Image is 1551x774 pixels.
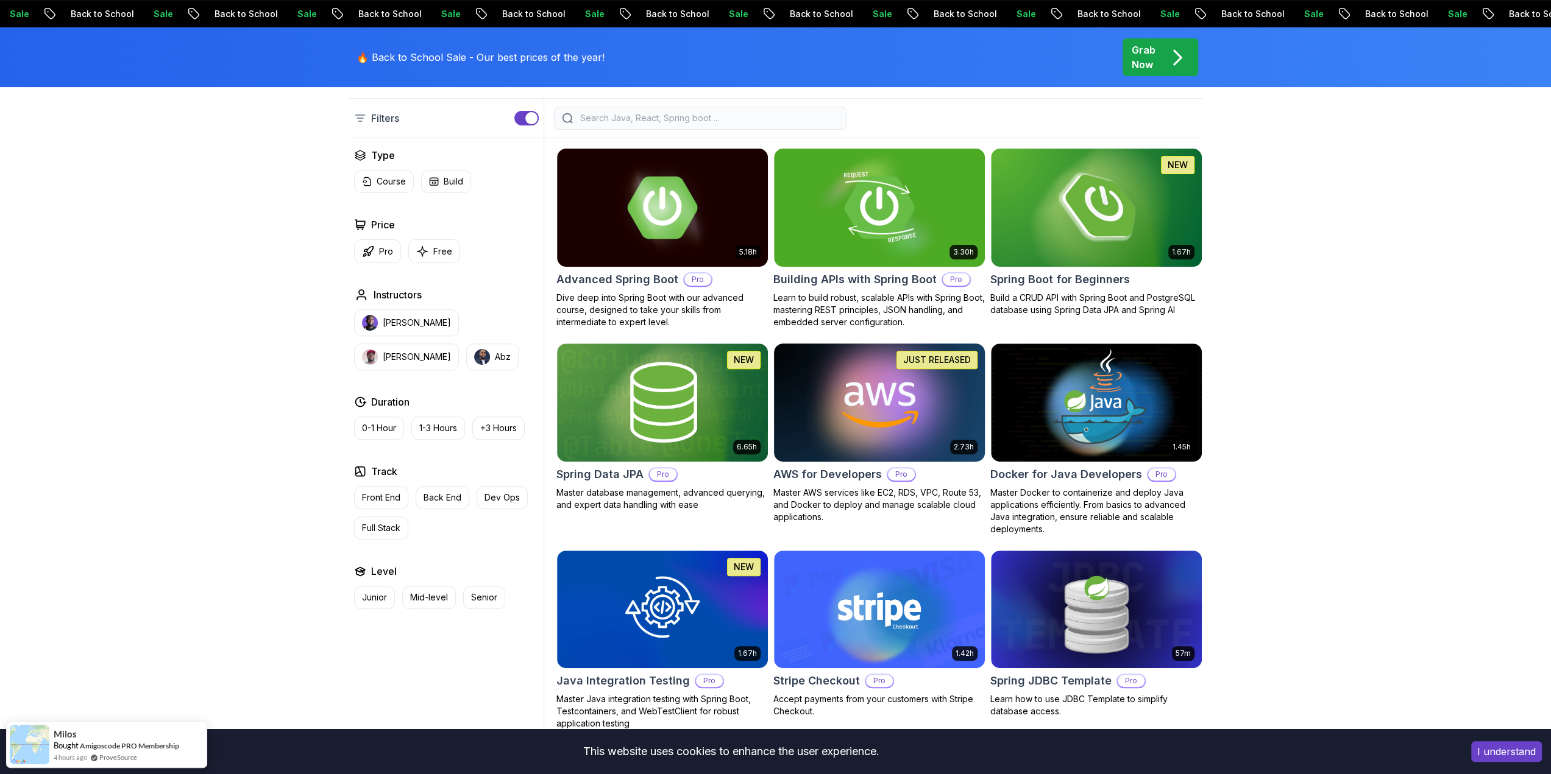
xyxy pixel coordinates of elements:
p: Master Java integration testing with Spring Boot, Testcontainers, and WebTestClient for robust ap... [556,693,768,730]
h2: Level [371,564,397,579]
div: This website uses cookies to enhance the user experience. [9,738,1453,765]
button: 1-3 Hours [411,417,465,440]
a: Stripe Checkout card1.42hStripe CheckoutProAccept payments from your customers with Stripe Checkout. [773,550,985,718]
button: Free [408,239,460,263]
p: Master AWS services like EC2, RDS, VPC, Route 53, and Docker to deploy and manage scalable cloud ... [773,487,985,523]
p: 1.67h [738,649,757,658]
h2: Instructors [374,287,422,302]
p: Accept payments from your customers with Stripe Checkout. [773,693,985,717]
p: Senior [471,591,497,603]
p: Sale [1208,8,1247,20]
p: +3 Hours [480,422,517,434]
p: Dive deep into Spring Boot with our advanced course, designed to take your skills from intermedia... [556,292,768,328]
img: Advanced Spring Boot card [557,149,768,267]
p: Pro [684,273,711,286]
img: Spring Boot for Beginners card [991,149,1202,267]
h2: Advanced Spring Boot [556,271,678,288]
p: Pro [866,675,893,687]
h2: Java Integration Testing [556,672,690,689]
p: Pro [943,273,970,286]
p: 5.18h [739,247,757,257]
h2: Type [371,148,395,163]
p: Back to School [981,8,1064,20]
p: Sale [1496,8,1535,20]
p: 6.65h [737,442,757,452]
p: Back to School [694,8,776,20]
img: instructor img [362,315,378,331]
p: Abz [495,351,511,363]
a: Spring JDBC Template card57mSpring JDBC TemplateProLearn how to use JDBC Template to simplify dat... [990,550,1202,718]
p: NEW [734,561,754,573]
p: Back to School [1125,8,1208,20]
p: Sale [489,8,528,20]
a: Building APIs with Spring Boot card3.30hBuilding APIs with Spring BootProLearn to build robust, s... [773,148,985,328]
img: provesource social proof notification image [10,725,49,764]
p: [PERSON_NAME] [383,317,451,329]
img: instructor img [474,349,490,365]
p: Back to School [837,8,920,20]
p: Pro [1118,675,1145,687]
span: 4 hours ago [54,752,87,762]
button: Junior [354,586,395,609]
img: Building APIs with Spring Boot card [774,149,985,267]
p: Back to School [262,8,345,20]
a: Spring Data JPA card6.65hNEWSpring Data JPAProMaster database management, advanced querying, and ... [556,343,768,511]
p: [PERSON_NAME] [383,351,451,363]
p: Front End [362,491,400,504]
p: Learn how to use JDBC Template to simplify database access. [990,693,1202,717]
h2: Building APIs with Spring Boot [773,271,937,288]
p: Mid-level [410,591,448,603]
p: Sale [1352,8,1391,20]
p: 57m [1176,649,1191,658]
p: Pro [696,675,723,687]
p: 🔥 Back to School Sale - Our best prices of the year! [357,50,605,65]
p: NEW [1168,159,1188,171]
button: Back End [416,486,469,509]
a: ProveSource [99,752,137,762]
p: Grab Now [1132,43,1155,72]
p: JUST RELEASED [903,354,971,366]
p: Dev Ops [484,491,520,504]
p: Build [444,175,463,188]
h2: Duration [371,395,410,409]
h2: Spring JDBC Template [990,672,1112,689]
img: Docker for Java Developers card [991,343,1202,462]
button: Course [354,170,414,193]
button: Full Stack [354,516,408,540]
h2: Spring Boot for Beginners [990,271,1130,288]
p: 0-1 Hour [362,422,396,434]
p: Pro [888,468,915,480]
img: Stripe Checkout card [774,551,985,669]
button: Accept cookies [1471,741,1542,762]
p: 2.73h [954,442,974,452]
p: Sale [920,8,959,20]
a: AWS for Developers card2.73hJUST RELEASEDAWS for DevelopersProMaster AWS services like EC2, RDS, ... [773,343,985,523]
span: Bought [54,741,79,750]
p: Back End [424,491,461,504]
img: AWS for Developers card [768,340,990,464]
p: 1.67h [1172,247,1191,257]
h2: Docker for Java Developers [990,466,1142,483]
h2: Stripe Checkout [773,672,860,689]
p: Back to School [118,8,201,20]
button: Pro [354,239,401,263]
p: Back to School [1413,8,1496,20]
p: Sale [776,8,815,20]
img: Java Integration Testing card [557,551,768,669]
span: Milos [54,729,77,739]
p: 3.30h [953,247,974,257]
button: Senior [463,586,505,609]
button: 0-1 Hour [354,417,404,440]
p: Back to School [550,8,633,20]
p: Free [433,245,452,258]
button: Mid-level [402,586,456,609]
p: Pro [650,468,676,480]
p: 1.45h [1173,442,1191,452]
a: Docker for Java Developers card1.45hDocker for Java DevelopersProMaster Docker to containerize an... [990,343,1202,535]
h2: Track [371,464,397,479]
h2: Spring Data JPA [556,466,644,483]
button: Build [421,170,471,193]
img: Spring JDBC Template card [991,551,1202,669]
p: Sale [57,8,96,20]
a: Spring Boot for Beginners card1.67hNEWSpring Boot for BeginnersBuild a CRUD API with Spring Boot ... [990,148,1202,316]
